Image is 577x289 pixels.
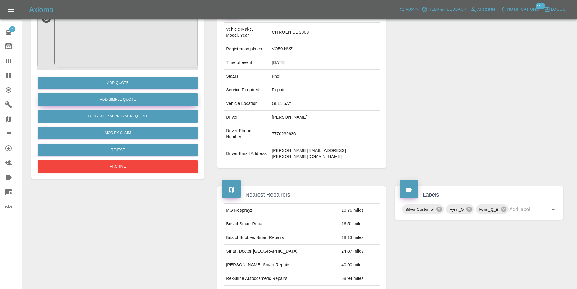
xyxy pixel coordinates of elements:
td: Re-Shine Autocosmetic Repairs [224,272,339,286]
td: GL11 6AY [269,97,380,111]
td: Vehicle Make, Model, Year [224,23,269,42]
td: Bristol Smart Repair [224,217,339,231]
td: Driver Phone Number [224,124,269,144]
span: Fynn_Q [446,206,467,213]
span: Admin [406,6,419,13]
td: Bristol Bubbles Smart Repairs [224,231,339,245]
span: Logout [551,6,568,13]
td: [PERSON_NAME][EMAIL_ADDRESS][PERSON_NAME][DOMAIN_NAME] [269,144,380,163]
div: Fynn_Q_B [476,204,509,214]
td: Vehicle Location [224,97,269,111]
button: Reject [38,144,198,156]
span: Account [477,6,498,13]
td: 58.94 miles [339,272,380,286]
td: Service Required [224,83,269,97]
td: CITROEN C1 2009 [269,23,380,42]
div: Silver Customer [402,204,444,214]
td: VO59 NVZ [269,42,380,56]
span: Help & Feedback [428,6,466,13]
button: Open [549,205,558,214]
span: 2 [9,26,15,32]
td: MG Resprayz [224,204,339,217]
button: Add Quote [38,77,198,89]
img: ec8e3b9b-d03c-4d39-828b-359c2575b433 [37,10,198,70]
h5: Axioma [29,5,53,15]
span: Fynn_Q_B [476,206,502,213]
td: 7770239636 [269,124,380,144]
td: Registration plates [224,42,269,56]
button: Open drawer [4,2,18,17]
span: Silver Customer [402,206,438,213]
button: Help & Feedback [420,5,468,14]
td: 24.87 miles [339,245,380,258]
td: 16.51 miles [339,217,380,231]
button: Notifications [499,5,540,14]
td: [PERSON_NAME] Smart Repairs [224,258,339,272]
td: 18.13 miles [339,231,380,245]
td: Status [224,70,269,83]
td: 10.76 miles [339,204,380,217]
button: Add Simple Quote [38,93,198,106]
td: Driver [224,111,269,124]
input: Add label [509,205,540,214]
td: Smart Doctor [GEOGRAPHIC_DATA] [224,245,339,258]
td: Time of event [224,56,269,70]
div: Fynn_Q [446,204,474,214]
td: Driver Email Address [224,144,269,163]
h4: Labels [400,191,559,199]
td: 40.90 miles [339,258,380,272]
a: Modify Claim [38,127,198,139]
td: Repair [269,83,380,97]
button: Logout [543,5,570,14]
a: Account [468,5,499,15]
button: Archive [38,160,198,173]
span: Notifications [507,6,539,13]
h4: Nearest Repairers [222,191,381,199]
button: Bodyshop Approval Request [38,110,198,123]
span: 99+ [536,3,545,9]
td: [DATE] [269,56,380,70]
a: Admin [397,5,420,14]
td: Fnol [269,70,380,83]
td: [PERSON_NAME] [269,111,380,124]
